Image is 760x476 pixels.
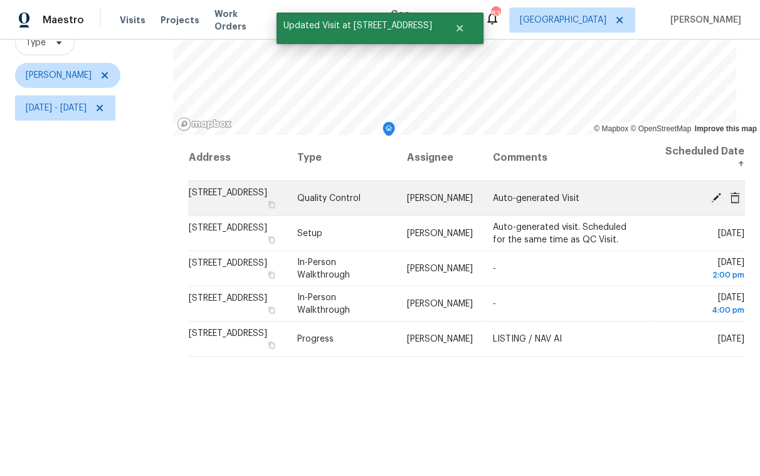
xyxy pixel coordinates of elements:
[407,300,473,308] span: [PERSON_NAME]
[439,16,480,41] button: Close
[43,14,84,26] span: Maestro
[189,329,267,338] span: [STREET_ADDRESS]
[391,8,470,33] span: Geo Assignments
[189,224,267,232] span: [STREET_ADDRESS]
[26,69,92,82] span: [PERSON_NAME]
[630,124,691,133] a: OpenStreetMap
[407,264,473,273] span: [PERSON_NAME]
[266,340,277,351] button: Copy Address
[383,122,395,141] div: Map marker
[660,269,744,281] div: 2:00 pm
[493,264,496,273] span: -
[297,258,350,279] span: In-Person Walkthrough
[493,223,626,244] span: Auto-generated visit. Scheduled for the same time as QC Visit.
[189,294,267,303] span: [STREET_ADDRESS]
[483,135,650,181] th: Comments
[660,258,744,281] span: [DATE]
[695,124,757,133] a: Improve this map
[189,188,267,197] span: [STREET_ADDRESS]
[266,199,277,210] button: Copy Address
[120,14,145,26] span: Visits
[214,8,270,33] span: Work Orders
[718,335,744,343] span: [DATE]
[726,192,744,203] span: Cancel
[177,117,232,131] a: Mapbox homepage
[718,229,744,238] span: [DATE]
[297,335,334,343] span: Progress
[188,135,287,181] th: Address
[266,234,277,246] button: Copy Address
[491,8,500,20] div: 83
[407,335,473,343] span: [PERSON_NAME]
[277,13,439,39] span: Updated Visit at [STREET_ADDRESS]
[493,335,562,343] span: LISTING / NAV AI
[493,194,579,203] span: Auto-generated Visit
[297,194,361,203] span: Quality Control
[660,304,744,316] div: 4:00 pm
[297,293,350,315] span: In-Person Walkthrough
[594,124,628,133] a: Mapbox
[266,305,277,316] button: Copy Address
[397,135,483,181] th: Assignee
[297,229,322,238] span: Setup
[26,36,46,49] span: Type
[161,14,199,26] span: Projects
[26,102,87,114] span: [DATE] - [DATE]
[189,259,267,268] span: [STREET_ADDRESS]
[665,14,741,26] span: [PERSON_NAME]
[407,194,473,203] span: [PERSON_NAME]
[287,135,397,181] th: Type
[407,229,473,238] span: [PERSON_NAME]
[520,14,606,26] span: [GEOGRAPHIC_DATA]
[707,192,726,203] span: Edit
[650,135,745,181] th: Scheduled Date ↑
[493,300,496,308] span: -
[266,269,277,281] button: Copy Address
[660,293,744,316] span: [DATE]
